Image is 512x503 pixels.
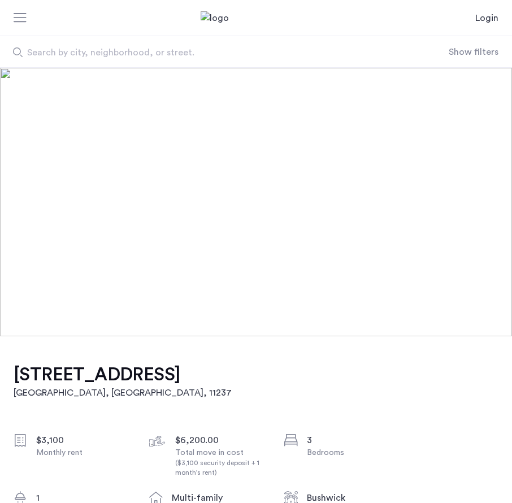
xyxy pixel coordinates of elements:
[175,447,270,478] div: Total move in cost
[14,386,232,400] h2: [GEOGRAPHIC_DATA], [GEOGRAPHIC_DATA] , 11237
[14,363,232,400] a: [STREET_ADDRESS][GEOGRAPHIC_DATA], [GEOGRAPHIC_DATA], 11237
[201,11,311,25] a: Cazamio Logo
[449,45,498,59] button: Show or hide filters
[36,447,131,458] div: Monthly rent
[36,433,131,447] div: $3,100
[175,433,270,447] div: $6,200.00
[27,46,386,59] span: Search by city, neighborhood, or street.
[307,447,402,458] div: Bedrooms
[307,433,402,447] div: 3
[14,363,232,386] h1: [STREET_ADDRESS]
[201,11,311,25] img: logo
[475,11,498,25] a: Login
[175,458,270,478] div: ($3,100 security deposit + 1 month's rent)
